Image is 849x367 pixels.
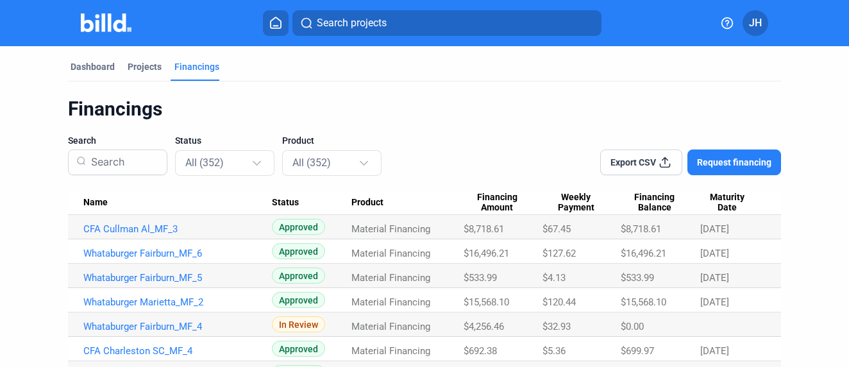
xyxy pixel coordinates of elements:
span: $0.00 [621,321,644,332]
span: Weekly Payment [542,192,609,214]
div: Financings [68,97,781,121]
span: $4.13 [542,272,566,284]
div: Financings [174,60,219,73]
span: JH [749,15,762,31]
span: [DATE] [700,248,729,259]
span: $5.36 [542,345,566,357]
span: Approved [272,219,325,235]
span: Approved [272,292,325,308]
span: $32.93 [542,321,571,332]
span: [DATE] [700,272,729,284]
span: Maturity Date [700,192,754,214]
span: $127.62 [542,248,576,259]
span: Material Financing [351,272,430,284]
a: Whataburger Marietta_MF_2 [83,296,272,308]
mat-select-trigger: All (352) [185,157,224,169]
span: $120.44 [542,296,576,308]
input: Search [86,146,159,179]
span: Search [68,134,96,147]
a: Whataburger Fairburn_MF_5 [83,272,272,284]
span: Material Financing [351,321,430,332]
span: Export CSV [610,156,656,169]
span: $15,568.10 [464,296,509,308]
span: $16,496.21 [621,248,666,259]
div: Dashboard [71,60,115,73]
div: Projects [128,60,162,73]
span: $692.38 [464,345,497,357]
span: $15,568.10 [621,296,666,308]
span: $8,718.61 [464,223,504,235]
a: CFA Charleston SC_MF_4 [83,345,272,357]
span: Product [282,134,314,147]
span: Product [351,197,383,209]
div: Weekly Payment [542,192,621,214]
span: Financing Amount [464,192,531,214]
span: Status [272,197,299,209]
button: Search projects [292,10,601,36]
span: Search projects [317,15,387,31]
div: Financing Amount [464,192,542,214]
span: $8,718.61 [621,223,661,235]
span: [DATE] [700,223,729,235]
span: Request financing [697,156,771,169]
span: [DATE] [700,296,729,308]
div: Status [272,197,351,209]
mat-select-trigger: All (352) [292,157,331,169]
span: Status [175,134,201,147]
span: Approved [272,341,325,357]
span: Approved [272,268,325,284]
span: $67.45 [542,223,571,235]
a: CFA Cullman Al_MF_3 [83,223,272,235]
span: Approved [272,243,325,259]
span: Material Financing [351,248,430,259]
span: $4,256.46 [464,321,504,332]
span: In Review [272,316,325,332]
span: $533.99 [464,272,497,284]
button: Export CSV [600,149,682,175]
div: Maturity Date [700,192,766,214]
span: $699.97 [621,345,654,357]
button: Request financing [687,149,781,175]
span: Financing Balance [621,192,688,214]
a: Whataburger Fairburn_MF_6 [83,248,272,259]
div: Name [83,197,272,209]
span: $533.99 [621,272,654,284]
span: [DATE] [700,345,729,357]
span: $16,496.21 [464,248,509,259]
div: Financing Balance [621,192,700,214]
span: Material Financing [351,345,430,357]
span: Material Financing [351,296,430,308]
span: Name [83,197,108,209]
img: Billd Company Logo [81,13,131,32]
div: Product [351,197,464,209]
span: Material Financing [351,223,430,235]
button: JH [743,10,768,36]
a: Whataburger Fairburn_MF_4 [83,321,272,332]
